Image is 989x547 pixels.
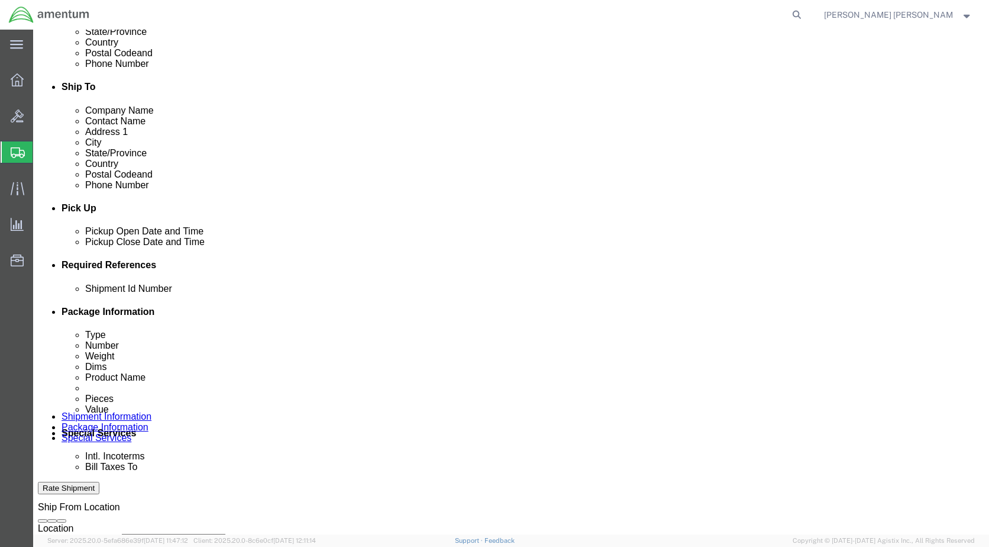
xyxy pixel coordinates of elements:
button: [PERSON_NAME] [PERSON_NAME] [823,8,972,22]
a: Feedback [484,537,515,544]
span: [DATE] 12:11:14 [273,537,316,544]
span: Copyright © [DATE]-[DATE] Agistix Inc., All Rights Reserved [793,536,975,546]
span: Client: 2025.20.0-8c6e0cf [193,537,316,544]
iframe: FS Legacy Container [33,30,989,535]
span: Server: 2025.20.0-5efa686e39f [47,537,188,544]
span: Shaw Baldwin [824,8,954,21]
img: logo [8,6,90,24]
span: [DATE] 11:47:12 [144,537,188,544]
a: Support [455,537,484,544]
